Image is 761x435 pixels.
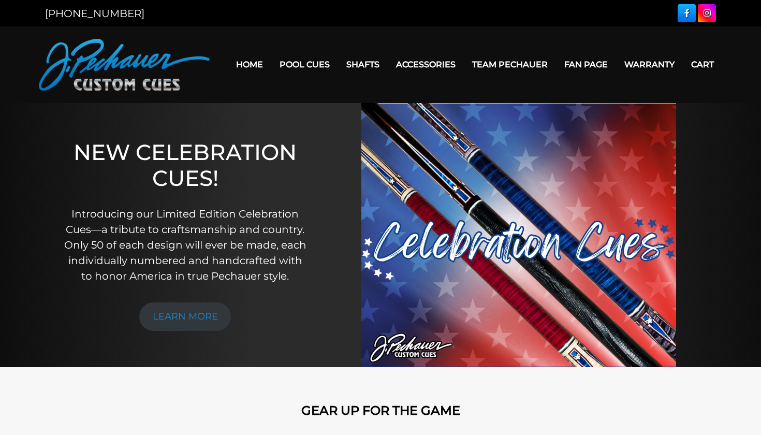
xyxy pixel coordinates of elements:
strong: GEAR UP FOR THE GAME [301,403,460,418]
a: Fan Page [556,51,616,78]
a: Pool Cues [271,51,338,78]
img: Pechauer Custom Cues [39,39,210,91]
a: [PHONE_NUMBER] [45,7,144,20]
p: Introducing our Limited Edition Celebration Cues—a tribute to craftsmanship and country. Only 50 ... [62,206,308,284]
a: Home [228,51,271,78]
a: Warranty [616,51,683,78]
h1: NEW CELEBRATION CUES! [62,139,308,192]
a: LEARN MORE [139,302,231,331]
a: Cart [683,51,722,78]
a: Shafts [338,51,388,78]
a: Team Pechauer [464,51,556,78]
a: Accessories [388,51,464,78]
